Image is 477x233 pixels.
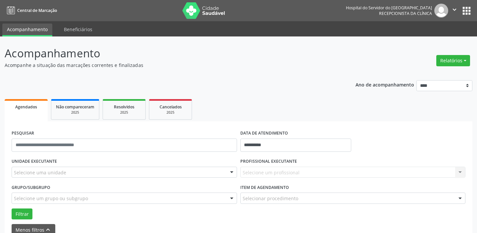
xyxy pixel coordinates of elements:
p: Acompanhe a situação das marcações correntes e finalizadas [5,62,332,69]
label: Grupo/Subgrupo [12,182,50,193]
span: Resolvidos [114,104,134,110]
label: Item de agendamento [240,182,289,193]
span: Selecione um grupo ou subgrupo [14,195,88,202]
button: Relatórios [436,55,470,66]
a: Central de Marcação [5,5,57,16]
span: Cancelados [160,104,182,110]
span: Recepcionista da clínica [379,11,432,16]
p: Ano de acompanhamento [356,80,414,88]
span: Central de Marcação [17,8,57,13]
label: UNIDADE EXECUTANTE [12,156,57,167]
button: apps [461,5,472,17]
img: img [434,4,448,18]
label: PESQUISAR [12,128,34,139]
div: 2025 [108,110,141,115]
span: Selecione uma unidade [14,169,66,176]
label: DATA DE ATENDIMENTO [240,128,288,139]
i:  [451,6,458,13]
a: Acompanhamento [2,24,52,36]
div: Hospital do Servidor do [GEOGRAPHIC_DATA] [346,5,432,11]
div: 2025 [56,110,94,115]
button:  [448,4,461,18]
span: Selecionar procedimento [243,195,298,202]
div: 2025 [154,110,187,115]
button: Filtrar [12,208,32,220]
label: PROFISSIONAL EXECUTANTE [240,156,297,167]
span: Agendados [15,104,37,110]
span: Não compareceram [56,104,94,110]
p: Acompanhamento [5,45,332,62]
a: Beneficiários [59,24,97,35]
